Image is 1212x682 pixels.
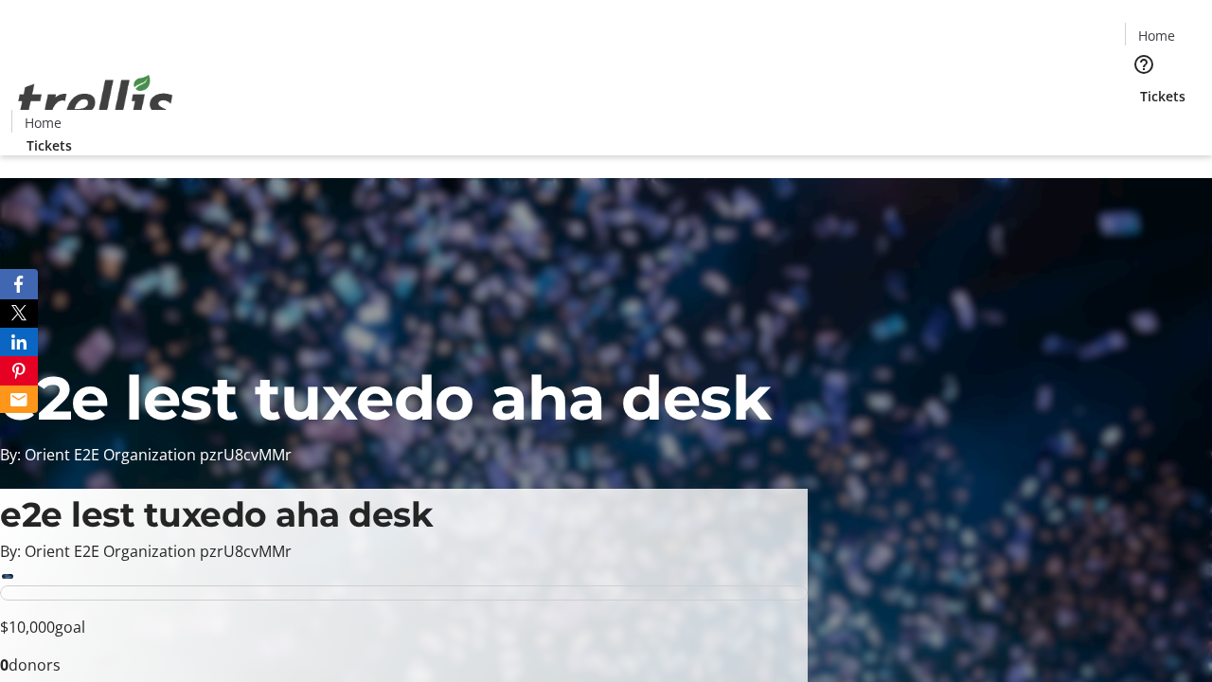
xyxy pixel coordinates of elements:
a: Tickets [11,135,87,155]
span: Home [1138,26,1175,45]
img: Orient E2E Organization pzrU8cvMMr's Logo [11,54,180,149]
span: Tickets [1140,86,1185,106]
button: Help [1125,45,1163,83]
a: Home [12,113,73,133]
span: Home [25,113,62,133]
a: Tickets [1125,86,1201,106]
span: Tickets [27,135,72,155]
button: Cart [1125,106,1163,144]
a: Home [1126,26,1186,45]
